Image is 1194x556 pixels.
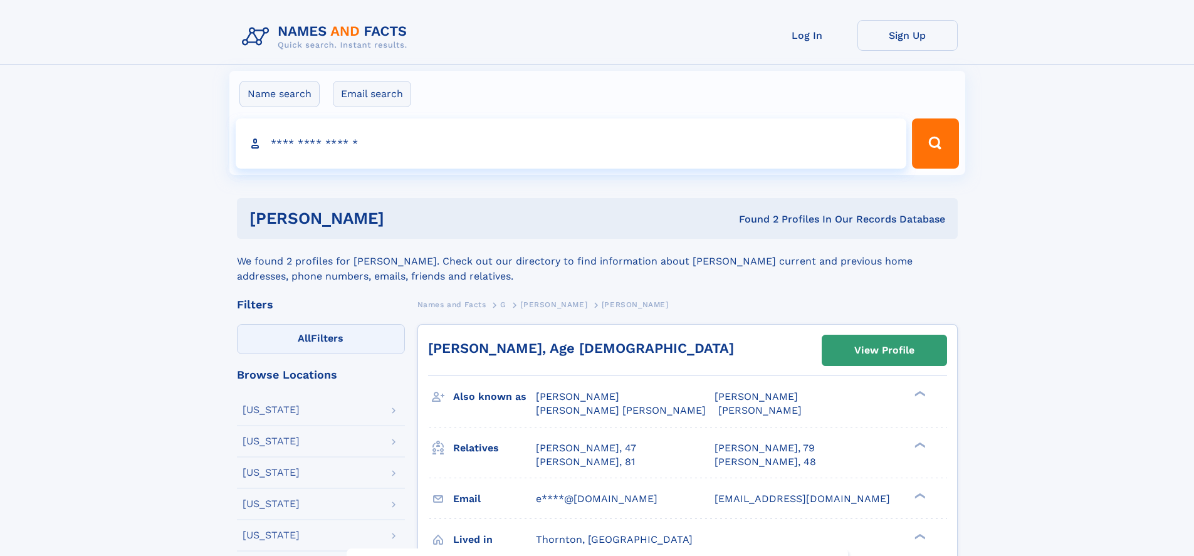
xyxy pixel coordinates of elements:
[718,404,802,416] span: [PERSON_NAME]
[911,441,926,449] div: ❯
[298,332,311,344] span: All
[536,404,706,416] span: [PERSON_NAME] [PERSON_NAME]
[237,369,405,380] div: Browse Locations
[500,300,506,309] span: G
[911,532,926,540] div: ❯
[237,239,958,284] div: We found 2 profiles for [PERSON_NAME]. Check out our directory to find information about [PERSON_...
[428,340,734,356] a: [PERSON_NAME], Age [DEMOGRAPHIC_DATA]
[243,499,300,509] div: [US_STATE]
[536,441,636,455] a: [PERSON_NAME], 47
[715,455,816,469] a: [PERSON_NAME], 48
[715,391,798,402] span: [PERSON_NAME]
[237,20,417,54] img: Logo Names and Facts
[249,211,562,226] h1: [PERSON_NAME]
[453,386,536,407] h3: Also known as
[453,529,536,550] h3: Lived in
[520,300,587,309] span: [PERSON_NAME]
[757,20,857,51] a: Log In
[237,324,405,354] label: Filters
[236,118,907,169] input: search input
[417,296,486,312] a: Names and Facts
[912,118,958,169] button: Search Button
[857,20,958,51] a: Sign Up
[854,336,914,365] div: View Profile
[822,335,946,365] a: View Profile
[536,533,693,545] span: Thornton, [GEOGRAPHIC_DATA]
[911,390,926,398] div: ❯
[536,391,619,402] span: [PERSON_NAME]
[536,455,635,469] a: [PERSON_NAME], 81
[243,468,300,478] div: [US_STATE]
[453,438,536,459] h3: Relatives
[333,81,411,107] label: Email search
[243,405,300,415] div: [US_STATE]
[243,530,300,540] div: [US_STATE]
[911,491,926,500] div: ❯
[239,81,320,107] label: Name search
[715,493,890,505] span: [EMAIL_ADDRESS][DOMAIN_NAME]
[243,436,300,446] div: [US_STATE]
[453,488,536,510] h3: Email
[237,299,405,310] div: Filters
[520,296,587,312] a: [PERSON_NAME]
[715,441,815,455] a: [PERSON_NAME], 79
[500,296,506,312] a: G
[562,212,945,226] div: Found 2 Profiles In Our Records Database
[602,300,669,309] span: [PERSON_NAME]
